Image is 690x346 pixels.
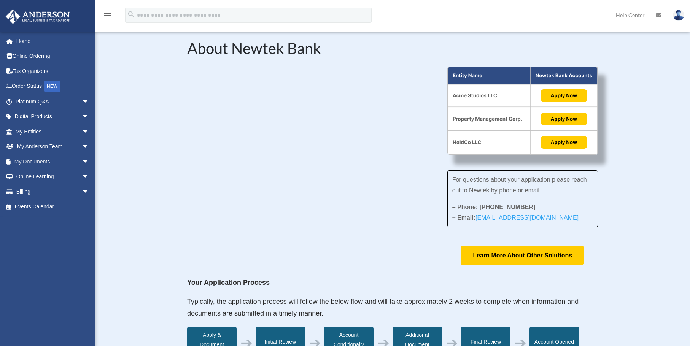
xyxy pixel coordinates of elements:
[5,154,101,169] a: My Documentsarrow_drop_down
[82,94,97,110] span: arrow_drop_down
[82,139,97,155] span: arrow_drop_down
[103,11,112,20] i: menu
[44,81,60,92] div: NEW
[5,184,101,199] a: Billingarrow_drop_down
[82,184,97,200] span: arrow_drop_down
[5,94,101,109] a: Platinum Q&Aarrow_drop_down
[82,169,97,185] span: arrow_drop_down
[461,246,584,265] a: Learn More About Other Solutions
[673,10,684,21] img: User Pic
[452,204,536,210] strong: – Phone: [PHONE_NUMBER]
[5,49,101,64] a: Online Ordering
[82,154,97,170] span: arrow_drop_down
[3,9,72,24] img: Anderson Advisors Platinum Portal
[187,298,579,317] span: Typically, the application process will follow the below flow and will take approximately 2 weeks...
[187,279,270,286] strong: Your Application Process
[127,10,135,19] i: search
[5,109,101,124] a: Digital Productsarrow_drop_down
[5,124,101,139] a: My Entitiesarrow_drop_down
[103,13,112,20] a: menu
[452,214,579,221] strong: – Email:
[5,139,101,154] a: My Anderson Teamarrow_drop_down
[5,169,101,184] a: Online Learningarrow_drop_down
[5,79,101,94] a: Order StatusNEW
[5,33,101,49] a: Home
[5,199,101,214] a: Events Calendar
[82,109,97,125] span: arrow_drop_down
[5,63,101,79] a: Tax Organizers
[187,67,424,200] iframe: NewtekOne and Newtek Bank's Partnership with Anderson Advisors
[187,41,598,60] h2: About Newtek Bank
[475,214,579,225] a: [EMAIL_ADDRESS][DOMAIN_NAME]
[447,67,598,155] img: About Partnership Graphic (3)
[82,124,97,140] span: arrow_drop_down
[452,176,587,194] span: For questions about your application please reach out to Newtek by phone or email.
